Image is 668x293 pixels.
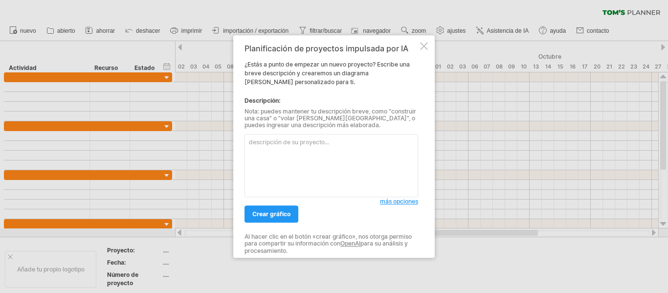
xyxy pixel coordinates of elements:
font: Al hacer clic en el botón «crear gráfico», nos otorga permiso para compartir su información con [245,233,412,247]
font: más opciones [380,198,418,205]
font: ¿Estás a punto de empezar un nuevo proyecto? Escribe una breve descripción y crearemos un diagram... [245,61,410,86]
font: Planificación de proyectos impulsada por IA [245,44,408,53]
font: Nota: puedes mantener tu descripción breve, como "construir una casa" o "volar [PERSON_NAME][GEOG... [245,108,416,129]
font: para su análisis y procesamiento. [245,240,408,254]
a: crear gráfico [245,205,298,223]
font: crear gráfico [252,210,290,218]
a: más opciones [380,197,418,206]
a: OpenAI [340,240,360,247]
font: Descripción: [245,97,281,104]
